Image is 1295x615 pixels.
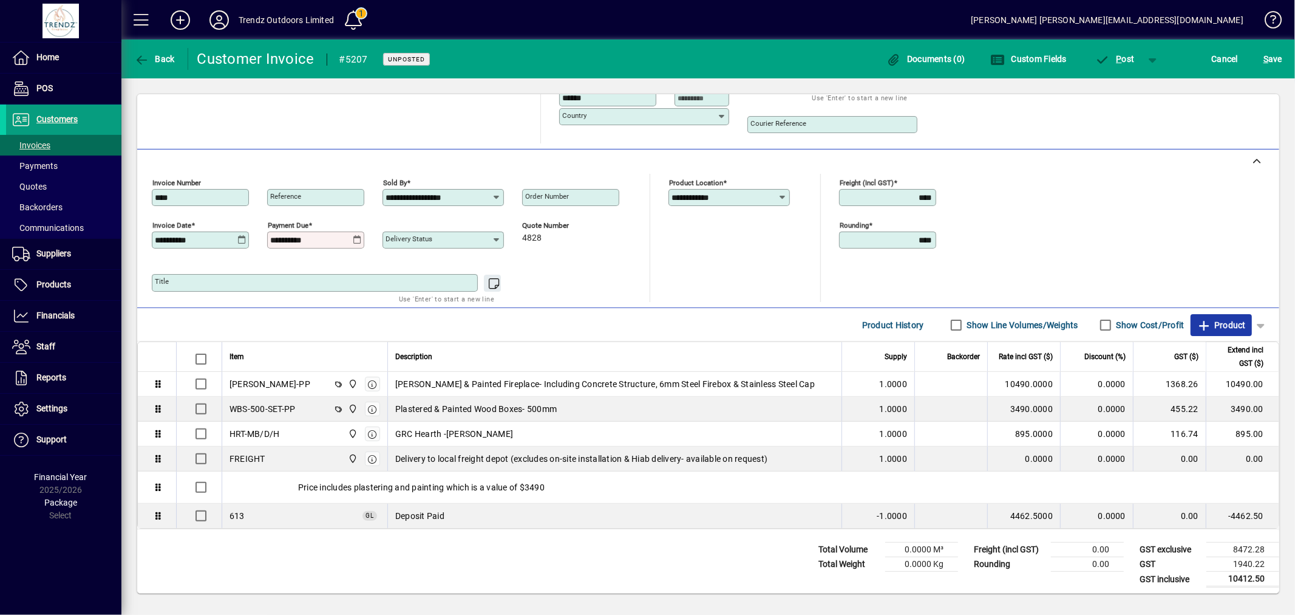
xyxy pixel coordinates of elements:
a: POS [6,74,121,104]
span: S [1263,54,1268,64]
mat-hint: Use 'Enter' to start a new line [399,292,494,306]
span: Support [36,435,67,444]
button: Product [1191,314,1252,336]
span: Financial Year [35,472,87,482]
mat-label: Reference [270,192,301,201]
span: 1.0000 [880,378,908,390]
mat-label: Sold by [383,179,407,187]
span: Custom Fields [990,54,1067,64]
mat-label: Rounding [840,221,869,230]
td: Freight (incl GST) [968,543,1051,557]
div: Customer Invoice [197,49,314,69]
span: New Plymouth [345,452,359,466]
div: 3490.0000 [995,403,1053,415]
a: Backorders [6,197,121,218]
div: 4462.5000 [995,510,1053,522]
button: Product History [857,314,929,336]
button: Custom Fields [987,48,1070,70]
span: Invoices [12,140,50,150]
button: Cancel [1209,48,1242,70]
button: Save [1260,48,1285,70]
span: Discount (%) [1084,350,1126,363]
span: 1.0000 [880,428,908,440]
span: Package [44,498,77,507]
label: Show Cost/Profit [1114,319,1185,331]
span: Deposit Paid [395,510,444,522]
td: 0.00 [1206,447,1279,472]
mat-label: Invoice number [152,179,201,187]
td: GST exclusive [1134,543,1206,557]
div: [PERSON_NAME]-PP [229,378,310,390]
div: [PERSON_NAME] [PERSON_NAME][EMAIL_ADDRESS][DOMAIN_NAME] [971,10,1243,30]
td: 116.74 [1133,422,1206,447]
span: Supply [885,350,907,363]
mat-label: Payment due [268,221,308,230]
td: Total Volume [812,543,885,557]
td: 0.0000 [1060,397,1133,422]
td: 0.0000 [1060,504,1133,528]
span: New Plymouth [345,427,359,441]
mat-label: Country [562,111,586,120]
span: 1.0000 [880,403,908,415]
td: 895.00 [1206,422,1279,447]
span: ave [1263,49,1282,69]
a: Quotes [6,176,121,197]
span: 1.0000 [880,453,908,465]
td: -4462.50 [1206,504,1279,528]
span: ost [1095,54,1135,64]
td: 0.0000 M³ [885,543,958,557]
span: P [1117,54,1122,64]
div: FREIGHT [229,453,265,465]
button: Profile [200,9,239,31]
span: Documents (0) [886,54,965,64]
span: Reports [36,373,66,382]
mat-label: Invoice date [152,221,191,230]
label: Show Line Volumes/Weights [965,319,1078,331]
span: Delivery to local freight depot (excludes on-site installation & Hiab delivery- available on requ... [395,453,767,465]
td: 0.0000 [1060,372,1133,397]
span: GL [365,512,374,519]
span: 4828 [522,233,542,243]
span: Description [395,350,432,363]
td: 455.22 [1133,397,1206,422]
td: Rounding [968,557,1051,572]
mat-label: Delivery status [386,235,432,243]
span: GRC Hearth -[PERSON_NAME] [395,428,513,440]
td: 0.0000 [1060,447,1133,472]
a: Support [6,425,121,455]
button: Back [131,48,178,70]
td: Total Weight [812,557,885,572]
td: 8472.28 [1206,543,1279,557]
span: Product History [862,315,924,335]
div: Trendz Outdoors Limited [239,10,334,30]
span: Staff [36,342,55,351]
button: Add [161,9,200,31]
span: Cancel [1212,49,1239,69]
td: 10490.00 [1206,372,1279,397]
button: Post [1089,48,1141,70]
span: Back [134,54,175,64]
span: Suppliers [36,249,71,258]
span: Plastered & Painted Wood Boxes- 500mm [395,403,557,415]
span: Unposted [388,55,425,63]
td: 0.00 [1133,504,1206,528]
span: [PERSON_NAME] & Painted Fireplace- Including Concrete Structure, 6mm Steel Firebox & Stainless St... [395,378,815,390]
a: Home [6,43,121,73]
span: Home [36,52,59,62]
mat-label: Freight (incl GST) [840,179,894,187]
div: 10490.0000 [995,378,1053,390]
div: Price includes plastering and painting which is a value of $3490 [222,472,1279,503]
mat-label: Title [155,277,169,286]
span: New Plymouth [345,402,359,416]
td: 0.0000 Kg [885,557,958,572]
td: GST inclusive [1134,572,1206,587]
span: Quotes [12,182,47,191]
td: 3490.00 [1206,397,1279,422]
span: -1.0000 [877,510,907,522]
span: Quote number [522,222,595,230]
div: HRT-MB/D/H [229,428,280,440]
td: 0.00 [1051,557,1124,572]
span: Backorder [947,350,980,363]
span: Rate incl GST ($) [999,350,1053,363]
a: Staff [6,332,121,362]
